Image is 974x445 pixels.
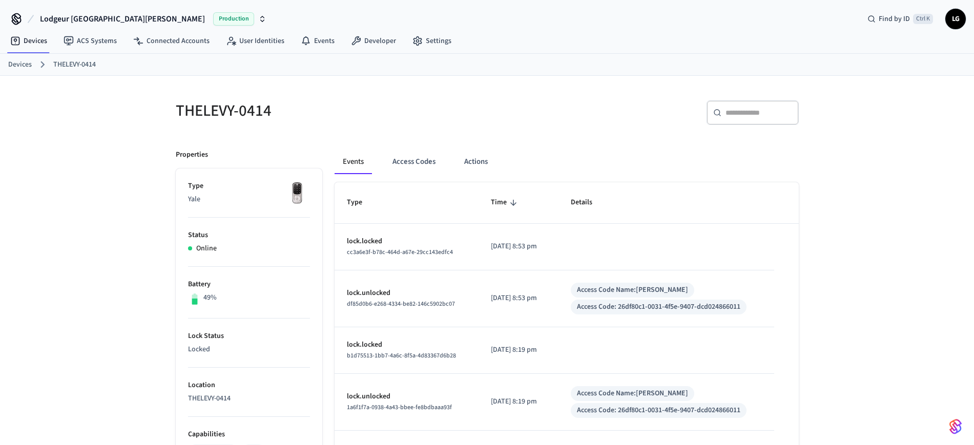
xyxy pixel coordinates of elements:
[347,403,452,412] span: 1a6f1f7a-0938-4a43-bbee-fe8bdbaaa93f
[284,181,310,206] img: Yale Assure Touchscreen Wifi Smart Lock, Satin Nickel, Front
[335,150,799,174] div: ant example
[2,32,55,50] a: Devices
[335,150,372,174] button: Events
[577,302,740,312] div: Access Code: 26df80c1-0031-4f5e-9407-dcd024866011
[55,32,125,50] a: ACS Systems
[945,9,966,29] button: LG
[491,195,520,210] span: Time
[293,32,343,50] a: Events
[188,393,310,404] p: THELEVY-0414
[188,331,310,342] p: Lock Status
[53,59,96,70] a: THELEVY-0414
[40,13,205,25] span: Lodgeur [GEOGRAPHIC_DATA][PERSON_NAME]
[491,345,546,355] p: [DATE] 8:19 pm
[176,150,208,160] p: Properties
[347,248,453,257] span: cc3a6e3f-b78c-464d-a67e-29cc143edfc4
[347,195,376,210] span: Type
[347,391,467,402] p: lock.unlocked
[859,10,941,28] div: Find by IDCtrl K
[196,243,217,254] p: Online
[571,195,606,210] span: Details
[577,285,688,295] div: Access Code Name: [PERSON_NAME]
[456,150,496,174] button: Actions
[879,14,910,24] span: Find by ID
[577,405,740,416] div: Access Code: 26df80c1-0031-4f5e-9407-dcd024866011
[188,429,310,440] p: Capabilities
[125,32,218,50] a: Connected Accounts
[188,194,310,205] p: Yale
[946,10,965,28] span: LG
[8,59,32,70] a: Devices
[188,380,310,391] p: Location
[347,236,467,247] p: lock.locked
[491,396,546,407] p: [DATE] 8:19 pm
[491,241,546,252] p: [DATE] 8:53 pm
[203,292,217,303] p: 49%
[213,12,254,26] span: Production
[384,150,444,174] button: Access Codes
[188,344,310,355] p: Locked
[347,351,456,360] span: b1d75513-1bb7-4a6c-8f5a-4d83367d6b28
[913,14,933,24] span: Ctrl K
[491,293,546,304] p: [DATE] 8:53 pm
[949,418,962,435] img: SeamLogoGradient.69752ec5.svg
[404,32,460,50] a: Settings
[188,279,310,290] p: Battery
[188,181,310,192] p: Type
[218,32,293,50] a: User Identities
[347,300,455,308] span: df85d0b6-e268-4334-be82-146c5902bc07
[176,100,481,121] h5: THELEVY-0414
[577,388,688,399] div: Access Code Name: [PERSON_NAME]
[347,288,467,299] p: lock.unlocked
[188,230,310,241] p: Status
[343,32,404,50] a: Developer
[347,340,467,350] p: lock.locked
